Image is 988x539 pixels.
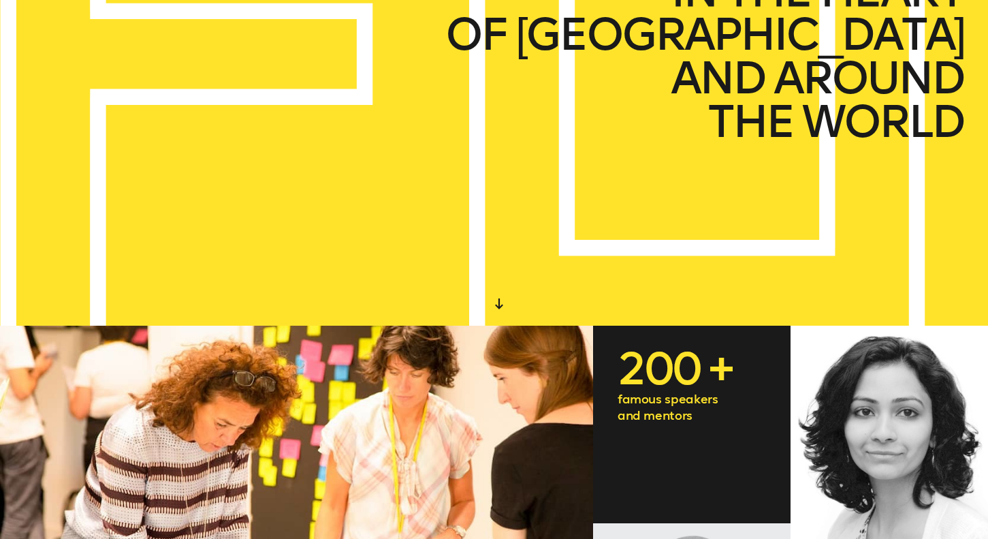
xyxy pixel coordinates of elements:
[773,57,963,100] span: AROUND
[445,13,507,57] span: OF
[618,391,766,424] p: famous speakers and mentors
[515,13,963,57] span: [GEOGRAPHIC_DATA]
[707,100,793,144] span: THE
[670,57,764,100] span: AND
[618,348,766,391] p: 200 +
[801,100,963,144] span: WORLD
